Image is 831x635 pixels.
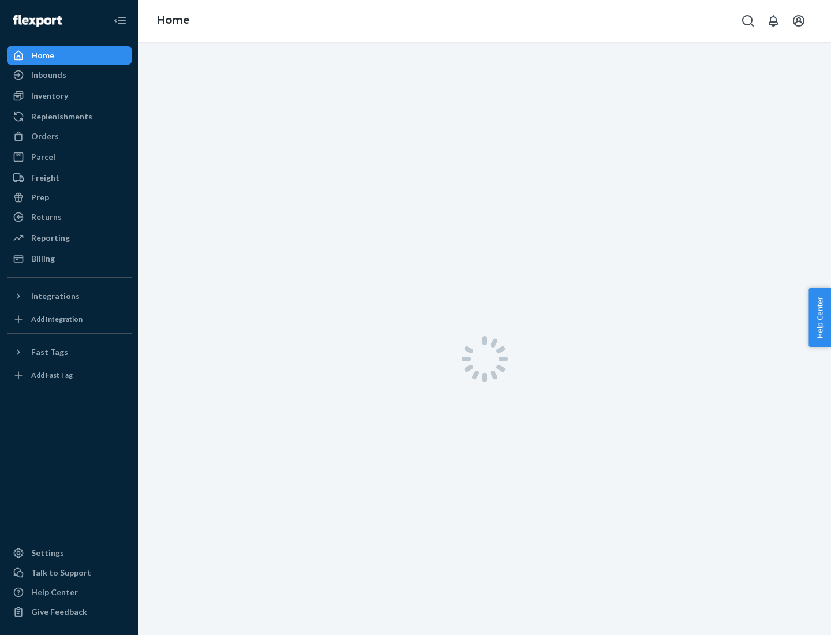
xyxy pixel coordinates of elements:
button: Integrations [7,287,132,305]
a: Inventory [7,87,132,105]
a: Billing [7,249,132,268]
a: Talk to Support [7,563,132,582]
div: Reporting [31,232,70,244]
button: Fast Tags [7,343,132,361]
ol: breadcrumbs [148,4,199,38]
div: Help Center [31,587,78,598]
a: Add Integration [7,310,132,328]
button: Give Feedback [7,603,132,621]
a: Home [157,14,190,27]
a: Prep [7,188,132,207]
img: Flexport logo [13,15,62,27]
div: Billing [31,253,55,264]
div: Settings [31,547,64,559]
a: Parcel [7,148,132,166]
div: Orders [31,130,59,142]
div: Home [31,50,54,61]
div: Parcel [31,151,55,163]
button: Open account menu [787,9,810,32]
a: Home [7,46,132,65]
div: Inventory [31,90,68,102]
a: Settings [7,544,132,562]
a: Replenishments [7,107,132,126]
div: Integrations [31,290,80,302]
div: Talk to Support [31,567,91,578]
div: Replenishments [31,111,92,122]
a: Freight [7,169,132,187]
div: Give Feedback [31,606,87,618]
a: Returns [7,208,132,226]
div: Prep [31,192,49,203]
div: Returns [31,211,62,223]
div: Add Integration [31,314,83,324]
div: Freight [31,172,59,184]
button: Open notifications [762,9,785,32]
div: Add Fast Tag [31,370,73,380]
a: Inbounds [7,66,132,84]
div: Fast Tags [31,346,68,358]
a: Help Center [7,583,132,602]
button: Close Navigation [108,9,132,32]
a: Orders [7,127,132,145]
div: Inbounds [31,69,66,81]
a: Reporting [7,229,132,247]
a: Add Fast Tag [7,366,132,384]
button: Help Center [808,288,831,347]
button: Open Search Box [736,9,759,32]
